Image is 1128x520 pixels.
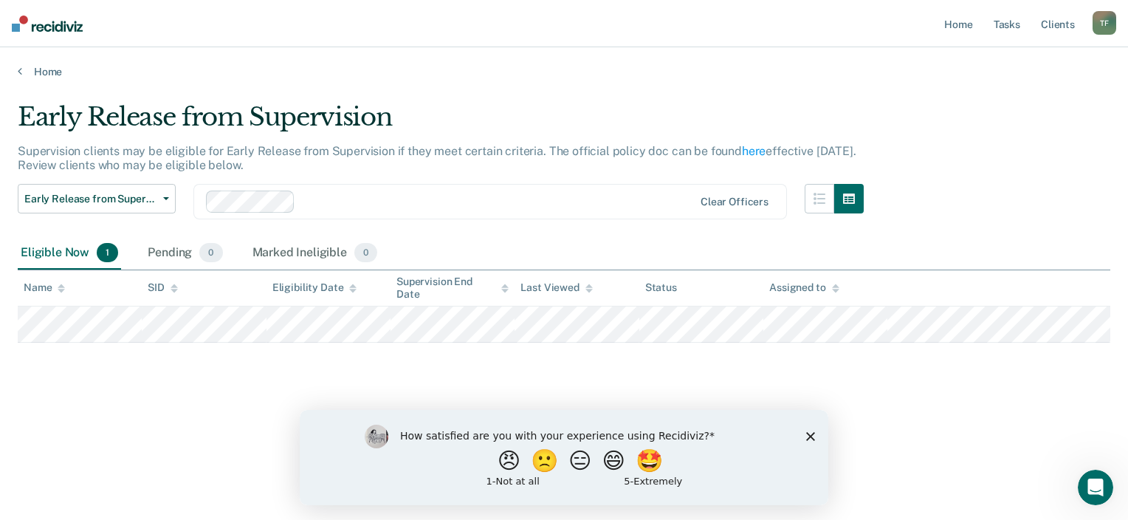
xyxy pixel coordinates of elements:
[250,237,381,270] div: Marked Ineligible0
[145,237,225,270] div: Pending0
[199,243,222,262] span: 0
[18,144,856,172] p: Supervision clients may be eligible for Early Release from Supervision if they meet certain crite...
[18,102,864,144] div: Early Release from Supervision
[272,281,357,294] div: Eligibility Date
[300,410,828,505] iframe: Survey by Kim from Recidiviz
[354,243,377,262] span: 0
[742,144,766,158] a: here
[18,65,1110,78] a: Home
[645,281,677,294] div: Status
[97,243,118,262] span: 1
[24,281,65,294] div: Name
[18,184,176,213] button: Early Release from Supervision
[769,281,839,294] div: Assigned to
[520,281,592,294] div: Last Viewed
[396,276,509,301] div: Supervision End Date
[701,196,768,208] div: Clear officers
[12,16,83,32] img: Recidiviz
[18,237,121,270] div: Eligible Now1
[24,193,157,205] span: Early Release from Supervision
[148,281,178,294] div: SID
[1093,11,1116,35] div: T F
[1078,470,1113,505] iframe: Intercom live chat
[1093,11,1116,35] button: TF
